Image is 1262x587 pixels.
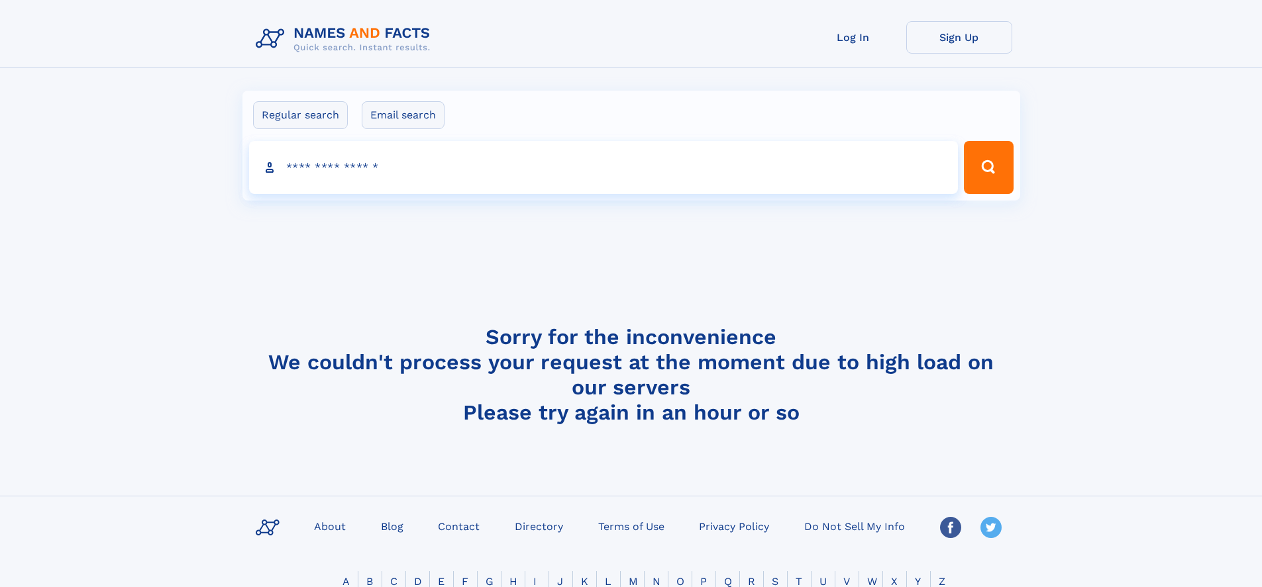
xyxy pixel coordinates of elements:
a: Privacy Policy [694,516,774,535]
a: Directory [509,516,568,535]
input: search input [249,141,959,194]
img: Logo Names and Facts [250,21,441,57]
a: Sign Up [906,21,1012,54]
label: Email search [362,101,445,129]
a: Do Not Sell My Info [799,516,910,535]
a: Log In [800,21,906,54]
h4: Sorry for the inconvenience We couldn't process your request at the moment due to high load on ou... [250,324,1012,425]
a: Terms of Use [593,516,670,535]
img: Twitter [980,517,1002,538]
img: Facebook [940,517,961,538]
a: Contact [433,516,485,535]
button: Search Button [964,141,1013,194]
a: About [309,516,351,535]
a: Blog [376,516,409,535]
label: Regular search [253,101,348,129]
